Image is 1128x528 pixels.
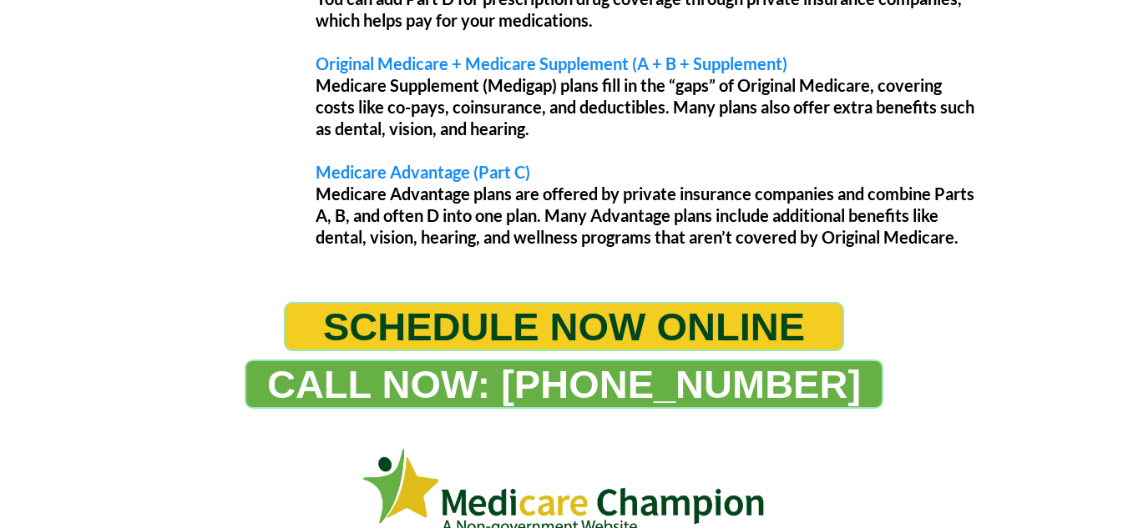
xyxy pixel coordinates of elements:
span: SCHEDULE NOW ONLINE [323,304,805,349]
a: CALL NOW: 1-888-344-8881 [245,360,883,409]
span: Original Medicare + Medicare Supplement (A + B + Supplement) [316,53,787,73]
p: Medicare Supplement (Medigap) plans fill in the “gaps” of Original Medicare, covering costs like ... [316,74,982,139]
a: SCHEDULE NOW ONLINE [284,302,844,351]
span: CALL NOW: [PHONE_NUMBER] [267,361,861,407]
p: Medicare Advantage plans are offered by private insurance companies and combine Parts A, B, and o... [316,183,982,248]
span: Medicare Advantage (Part C) [316,162,530,182]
